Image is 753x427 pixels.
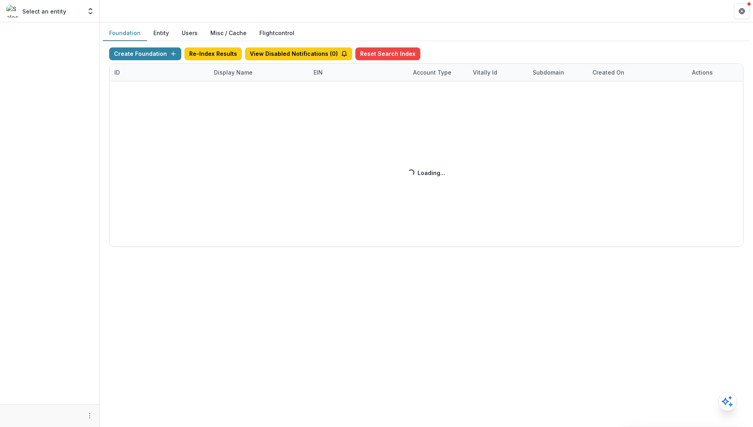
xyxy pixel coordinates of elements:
img: Select an entity [6,5,19,18]
p: Select an entity [22,7,66,16]
button: Get Help [734,3,750,19]
button: Entity [147,26,175,41]
button: Misc / Cache [204,26,253,41]
button: Open AI Assistant [718,392,737,411]
button: More [85,411,94,421]
button: Users [175,26,204,41]
button: Open entity switcher [85,3,96,19]
a: Flightcontrol [259,29,294,37]
button: Foundation [103,26,147,41]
